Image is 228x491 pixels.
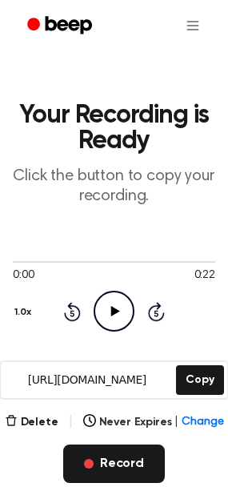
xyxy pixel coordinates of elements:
button: Open menu [174,6,212,45]
button: 1.0x [13,299,37,326]
button: Record [63,445,165,483]
span: | [68,413,74,432]
button: Never Expires|Change [83,414,224,431]
button: Copy [176,365,223,395]
button: Delete [5,414,58,431]
p: Click the button to copy your recording. [13,167,215,207]
span: | [174,414,178,431]
span: 0:00 [13,268,34,284]
span: 0:22 [194,268,215,284]
h1: Your Recording is Ready [13,103,215,154]
span: Change [182,414,223,431]
a: Beep [16,10,106,42]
